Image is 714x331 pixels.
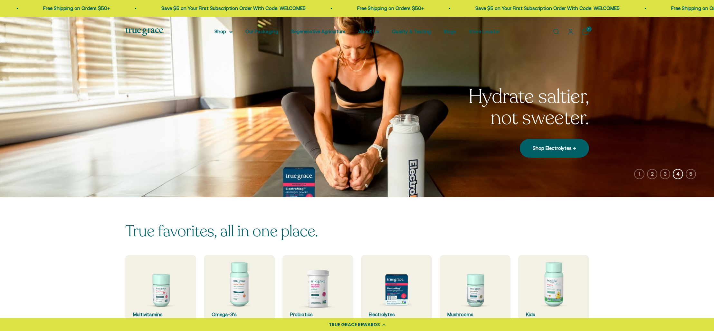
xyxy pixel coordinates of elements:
button: 1 [634,169,644,179]
cart-count: 1 [586,26,592,32]
a: Shop Electrolytes → [520,139,589,158]
a: Electrolytes [361,255,432,326]
a: Store Locator [469,29,500,34]
a: Free Shipping on Orders $50+ [40,5,107,11]
div: Probiotics [290,311,346,318]
a: Multivitamins [125,255,196,326]
button: 3 [660,169,670,179]
split-lines: Hydrate saltier, not sweeter. [468,83,589,131]
split-lines: True favorites, all in one place. [125,221,318,242]
a: Regenerative Agriculture [291,29,345,34]
a: Probiotics [282,255,353,326]
a: Our Packaging [245,29,278,34]
button: 4 [673,169,683,179]
div: Kids [526,311,581,318]
a: Free Shipping on Orders $50+ [354,5,421,11]
div: Multivitamins [133,311,188,318]
a: Kids [518,255,589,326]
p: Save $5 on Your First Subscription Order With Code: WELCOME5 [158,5,302,12]
a: Blogs [444,29,456,34]
div: Omega-3's [212,311,267,318]
a: About Us [358,29,379,34]
a: Mushrooms [440,255,510,326]
button: 5 [686,169,696,179]
div: TRUE GRACE REWARDS [329,321,380,328]
a: Quality & Testing [392,29,431,34]
summary: Shop [214,28,233,35]
a: Omega-3's [204,255,275,326]
button: 2 [647,169,657,179]
p: Save $5 on Your First Subscription Order With Code: WELCOME5 [472,5,616,12]
div: Mushrooms [447,311,503,318]
div: Electrolytes [369,311,424,318]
